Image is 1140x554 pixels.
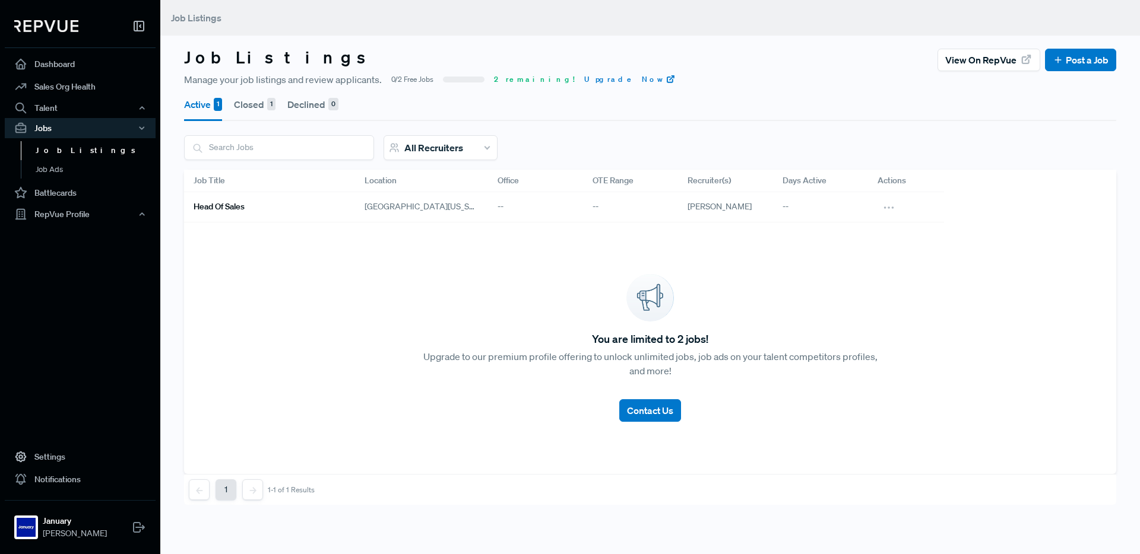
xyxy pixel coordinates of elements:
[194,202,245,212] h6: Head of Sales
[783,174,826,187] span: Days Active
[43,515,107,527] strong: January
[185,136,373,159] input: Search Jobs
[404,142,463,154] span: All Recruiters
[627,405,673,416] span: Contact Us
[688,201,752,212] span: [PERSON_NAME]
[328,98,338,111] div: 0
[268,486,315,494] div: 1-1 of 1 Results
[21,160,172,179] a: Job Ads
[184,47,376,68] h3: Job Listings
[1053,53,1109,67] a: Post a Job
[184,88,222,121] button: Active 1
[5,53,156,75] a: Dashboard
[5,118,156,138] button: Jobs
[878,174,906,187] span: Actions
[216,479,236,500] button: 1
[267,98,275,111] div: 1
[189,479,315,500] nav: pagination
[773,192,868,222] div: --
[214,98,222,111] div: 1
[14,20,78,32] img: RepVue
[417,349,883,378] p: Upgrade to our premium profile offering to unlock unlimited jobs, job ads on your talent competit...
[194,174,225,187] span: Job Title
[5,182,156,204] a: Battlecards
[584,74,676,85] a: Upgrade Now
[234,88,275,121] button: Closed 1
[945,53,1016,67] span: View on RepVue
[184,72,382,87] span: Manage your job listings and review applicants.
[171,12,221,24] span: Job Listings
[488,192,583,222] div: --
[583,192,678,222] div: --
[194,197,336,217] a: Head of Sales
[593,174,634,187] span: OTE Range
[21,141,172,160] a: Job Listings
[619,399,681,422] button: Contact Us
[688,174,731,187] span: Recruiter(s)
[494,74,575,85] span: 2 remaining!
[17,518,36,537] img: January
[189,479,210,500] button: Previous
[592,331,708,347] span: You are limited to 2 jobs!
[365,200,479,213] span: [GEOGRAPHIC_DATA][US_STATE], [GEOGRAPHIC_DATA]
[5,468,156,491] a: Notifications
[938,49,1040,71] button: View on RepVue
[5,204,156,224] button: RepVue Profile
[365,174,397,187] span: Location
[626,274,674,321] img: announcement
[391,74,433,85] span: 0/2 Free Jobs
[5,500,156,545] a: JanuaryJanuary[PERSON_NAME]
[287,88,338,121] button: Declined 0
[498,174,519,187] span: Office
[43,527,107,540] span: [PERSON_NAME]
[5,98,156,118] button: Talent
[242,479,263,500] button: Next
[1045,49,1116,71] button: Post a Job
[5,75,156,98] a: Sales Org Health
[5,445,156,468] a: Settings
[619,390,681,422] a: Contact Us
